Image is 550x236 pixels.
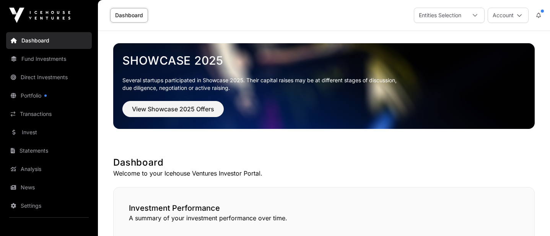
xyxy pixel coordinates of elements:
h2: Investment Performance [129,203,519,213]
img: Showcase 2025 [113,43,535,129]
p: Welcome to your Icehouse Ventures Investor Portal. [113,169,535,178]
a: Dashboard [6,32,92,49]
a: Direct Investments [6,69,92,86]
button: View Showcase 2025 Offers [122,101,224,117]
p: A summary of your investment performance over time. [129,213,519,223]
a: Settings [6,197,92,214]
a: Statements [6,142,92,159]
iframe: Chat Widget [512,199,550,236]
a: News [6,179,92,196]
img: Icehouse Ventures Logo [9,8,70,23]
div: Entities Selection [414,8,466,23]
a: Analysis [6,161,92,177]
span: View Showcase 2025 Offers [132,104,214,114]
a: Dashboard [110,8,148,23]
a: Transactions [6,106,92,122]
a: Fund Investments [6,50,92,67]
button: Account [488,8,529,23]
a: View Showcase 2025 Offers [122,109,224,116]
a: Invest [6,124,92,141]
h1: Dashboard [113,156,535,169]
a: Showcase 2025 [122,54,526,67]
a: Portfolio [6,87,92,104]
p: Several startups participated in Showcase 2025. Their capital raises may be at different stages o... [122,76,526,92]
